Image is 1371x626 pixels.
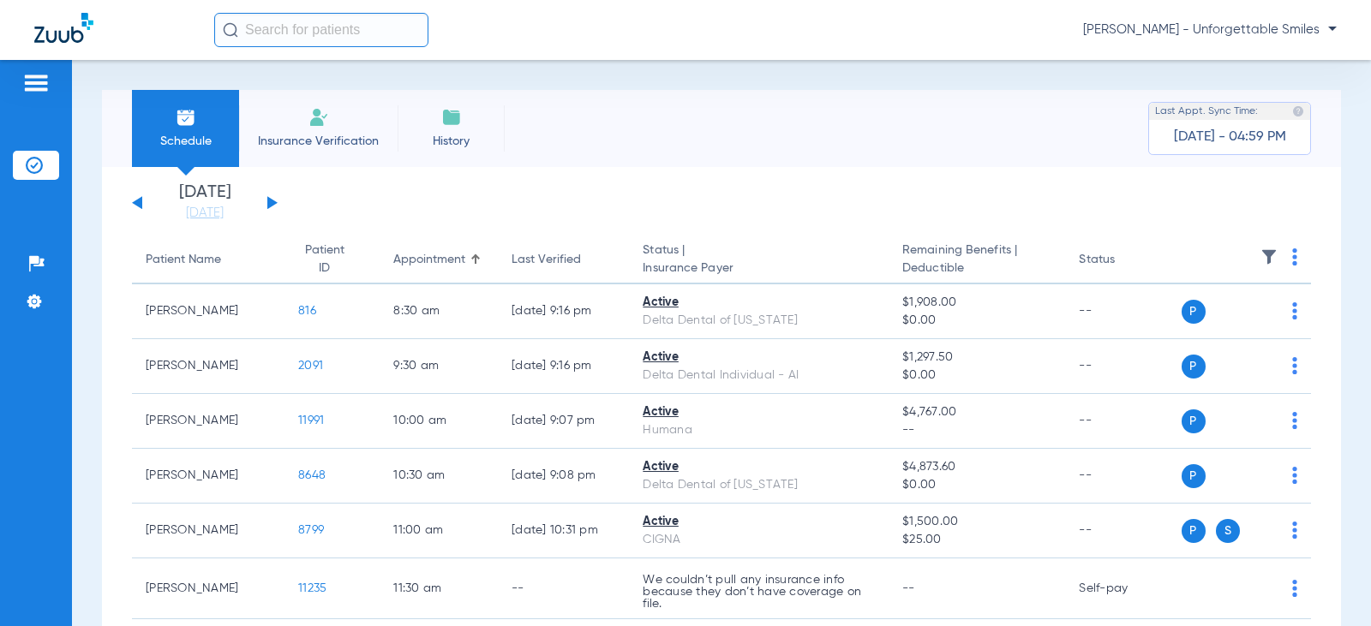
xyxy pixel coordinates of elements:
[902,367,1051,385] span: $0.00
[132,504,284,558] td: [PERSON_NAME]
[223,22,238,38] img: Search Icon
[498,339,629,394] td: [DATE] 9:16 PM
[441,107,462,128] img: History
[1182,409,1206,433] span: P
[643,458,875,476] div: Active
[1065,558,1181,619] td: Self-pay
[410,133,492,150] span: History
[298,360,323,372] span: 2091
[902,582,915,594] span: --
[498,504,629,558] td: [DATE] 10:31 PM
[902,458,1051,476] span: $4,873.60
[380,558,498,619] td: 11:30 AM
[298,524,324,536] span: 8799
[1260,248,1278,265] img: filter.svg
[643,312,875,330] div: Delta Dental of [US_STATE]
[393,251,484,269] div: Appointment
[1065,504,1181,558] td: --
[153,205,256,222] a: [DATE]
[1065,339,1181,394] td: --
[629,236,889,284] th: Status |
[902,513,1051,531] span: $1,500.00
[298,241,366,277] div: Patient ID
[643,574,875,610] p: We couldn’t pull any insurance info because they don’t have coverage on file.
[393,251,465,269] div: Appointment
[153,184,256,222] li: [DATE]
[498,558,629,619] td: --
[132,394,284,449] td: [PERSON_NAME]
[1292,467,1297,484] img: group-dot-blue.svg
[380,339,498,394] td: 9:30 AM
[643,259,875,277] span: Insurance Payer
[132,449,284,504] td: [PERSON_NAME]
[498,449,629,504] td: [DATE] 9:08 PM
[902,403,1051,421] span: $4,767.00
[298,469,326,481] span: 8648
[308,107,329,128] img: Manual Insurance Verification
[643,513,875,531] div: Active
[902,349,1051,367] span: $1,297.50
[512,251,615,269] div: Last Verified
[902,476,1051,494] span: $0.00
[252,133,385,150] span: Insurance Verification
[34,13,93,43] img: Zuub Logo
[380,504,498,558] td: 11:00 AM
[643,531,875,549] div: CIGNA
[380,284,498,339] td: 8:30 AM
[1182,355,1206,379] span: P
[380,449,498,504] td: 10:30 AM
[902,531,1051,549] span: $25.00
[902,421,1051,439] span: --
[1083,21,1337,39] span: [PERSON_NAME] - Unforgettable Smiles
[298,241,350,277] div: Patient ID
[643,476,875,494] div: Delta Dental of [US_STATE]
[1292,248,1297,265] img: group-dot-blue.svg
[902,294,1051,312] span: $1,908.00
[902,312,1051,330] span: $0.00
[1065,284,1181,339] td: --
[643,403,875,421] div: Active
[22,73,50,93] img: hamburger-icon
[380,394,498,449] td: 10:00 AM
[643,349,875,367] div: Active
[132,558,284,619] td: [PERSON_NAME]
[643,294,875,312] div: Active
[1174,128,1286,146] span: [DATE] - 04:59 PM
[889,236,1065,284] th: Remaining Benefits |
[498,284,629,339] td: [DATE] 9:16 PM
[1292,302,1297,319] img: group-dot-blue.svg
[298,414,324,426] span: 11991
[643,367,875,385] div: Delta Dental Individual - AI
[498,394,629,449] td: [DATE] 9:07 PM
[214,13,428,47] input: Search for patients
[1292,357,1297,374] img: group-dot-blue.svg
[1292,522,1297,539] img: group-dot-blue.svg
[145,133,226,150] span: Schedule
[1292,105,1304,117] img: last sync help info
[1065,236,1181,284] th: Status
[1182,464,1206,488] span: P
[146,251,271,269] div: Patient Name
[176,107,196,128] img: Schedule
[902,259,1051,277] span: Deductible
[1065,394,1181,449] td: --
[1216,519,1240,543] span: S
[1155,103,1258,120] span: Last Appt. Sync Time:
[1182,519,1206,543] span: P
[1292,412,1297,429] img: group-dot-blue.svg
[1065,449,1181,504] td: --
[298,582,326,594] span: 11235
[512,251,581,269] div: Last Verified
[132,339,284,394] td: [PERSON_NAME]
[132,284,284,339] td: [PERSON_NAME]
[146,251,221,269] div: Patient Name
[298,305,316,317] span: 816
[1182,300,1206,324] span: P
[1292,580,1297,597] img: group-dot-blue.svg
[643,421,875,439] div: Humana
